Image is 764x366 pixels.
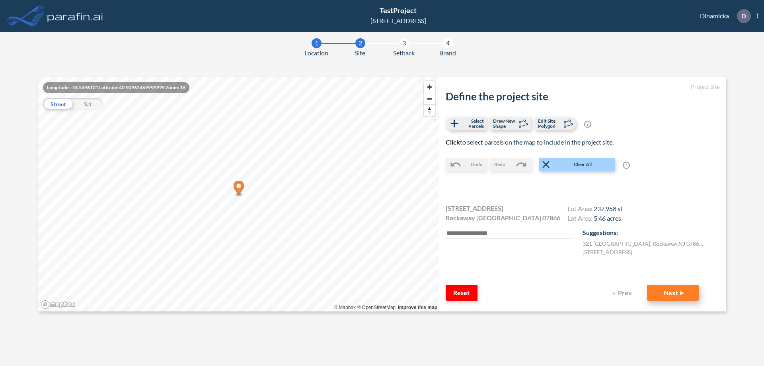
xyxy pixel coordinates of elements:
div: Longitude: -74.5496101 Latitude: 40.90962469999999 Zoom: 16 [43,82,189,93]
div: 1 [312,38,322,48]
h4: Lot Area: [567,205,622,214]
span: Draw New Shape [493,118,516,129]
button: Prev [607,285,639,301]
label: [STREET_ADDRESS] [583,248,632,256]
button: Zoom out [424,93,435,104]
div: Dinamicka [688,9,758,23]
div: 2 [355,38,365,48]
span: 5.46 acres [594,214,621,222]
div: 4 [443,38,453,48]
h2: Define the project site [446,90,719,103]
a: Improve this map [398,305,437,310]
a: OpenStreetMap [357,305,396,310]
span: Select Parcels [460,118,484,129]
a: Mapbox [334,305,356,310]
div: Sat [73,98,103,110]
span: Rockaway [GEOGRAPHIC_DATA] 07866 [446,213,560,223]
span: Brand [439,48,456,58]
span: Site [355,48,365,58]
span: Undo [471,161,483,168]
img: logo [46,8,105,24]
span: to select parcels on the map to include in the project site. [446,138,614,146]
canvas: Map [38,77,439,311]
span: Setback [393,48,415,58]
button: Next [647,285,699,301]
div: Street [43,98,73,110]
button: Clear All [539,158,615,171]
button: Reset bearing to north [424,104,435,116]
label: 321 [GEOGRAPHIC_DATA] , Rockaway , NJ 07866 , US [583,239,706,248]
button: Undo [446,158,487,171]
div: [STREET_ADDRESS] [370,16,426,25]
span: 237,958 sf [594,205,622,212]
p: Suggestions: [583,228,719,237]
span: Clear All [552,161,614,168]
span: Location [304,48,328,58]
span: Redo [494,161,505,168]
a: Mapbox homepage [41,300,76,309]
div: 3 [399,38,409,48]
span: ? [623,162,630,169]
span: TestProject [380,6,417,15]
span: [STREET_ADDRESS] [446,204,503,213]
h5: Project Site [446,84,719,90]
h4: Lot Area: [567,214,622,224]
button: Reset [446,285,477,301]
p: D [741,12,746,20]
div: Map marker [234,181,244,197]
span: ? [584,121,591,128]
span: Reset bearing to north [424,105,435,116]
b: Click [446,138,460,146]
button: Zoom in [424,81,435,93]
button: Redo [490,158,531,171]
span: Edit Site Polygon [538,118,561,129]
